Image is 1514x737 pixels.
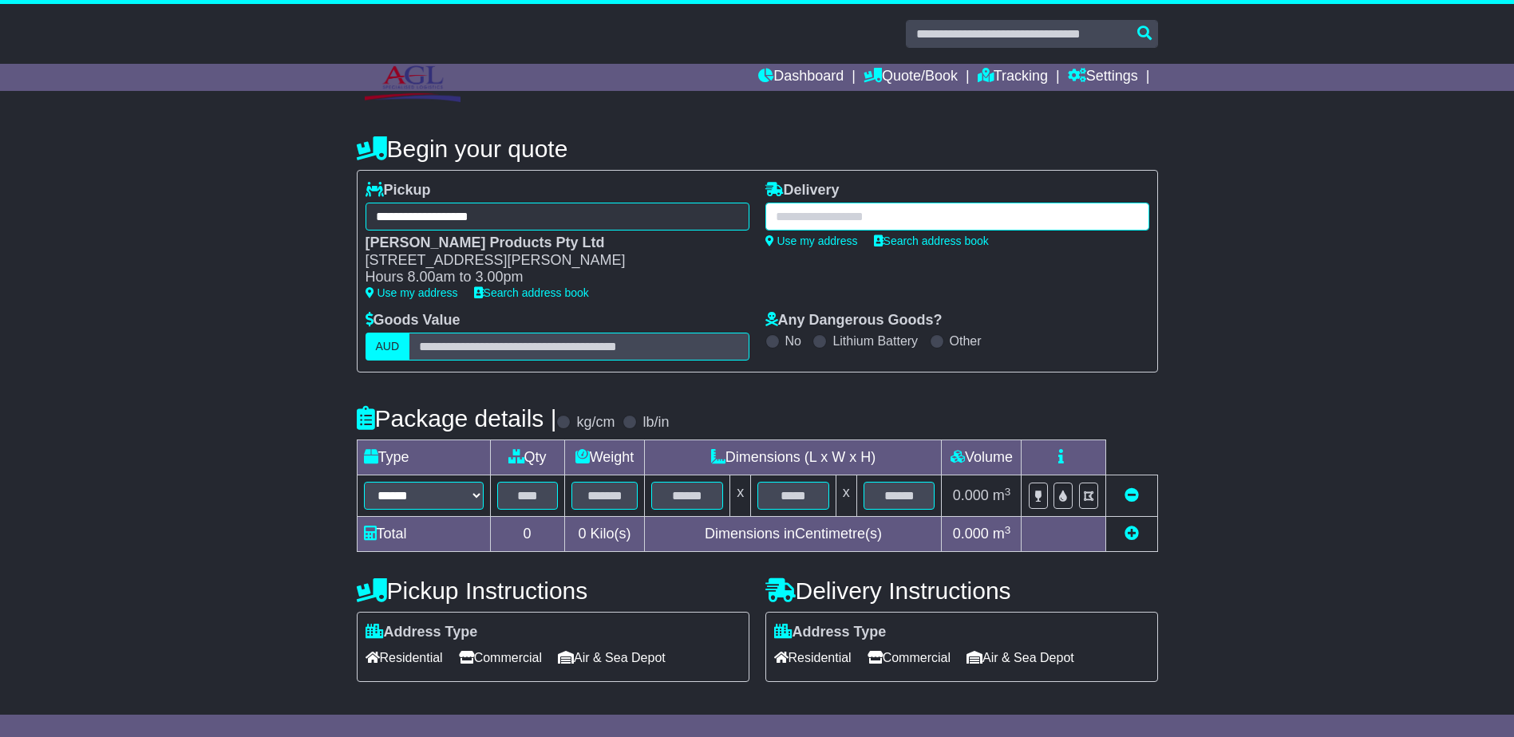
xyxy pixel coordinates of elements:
[645,440,942,475] td: Dimensions (L x W x H)
[490,517,564,552] td: 0
[967,645,1074,670] span: Air & Sea Depot
[357,405,557,432] h4: Package details |
[642,414,669,432] label: lb/in
[366,269,733,286] div: Hours 8.00am to 3.00pm
[993,526,1011,542] span: m
[730,475,751,517] td: x
[765,312,943,329] label: Any Dangerous Goods?
[1068,64,1138,91] a: Settings
[366,645,443,670] span: Residential
[357,440,490,475] td: Type
[357,577,749,604] h4: Pickup Instructions
[490,440,564,475] td: Qty
[950,333,982,349] label: Other
[564,440,645,475] td: Weight
[978,64,1048,91] a: Tracking
[558,645,666,670] span: Air & Sea Depot
[785,333,801,349] label: No
[578,526,586,542] span: 0
[774,624,887,641] label: Address Type
[1125,487,1139,503] a: Remove this item
[758,64,844,91] a: Dashboard
[765,182,840,199] label: Delivery
[366,182,431,199] label: Pickup
[953,487,989,503] span: 0.000
[459,645,542,670] span: Commercial
[1005,486,1011,498] sup: 3
[765,577,1158,604] h4: Delivery Instructions
[366,235,733,252] div: [PERSON_NAME] Products Pty Ltd
[864,64,958,91] a: Quote/Book
[942,440,1022,475] td: Volume
[765,235,858,247] a: Use my address
[953,526,989,542] span: 0.000
[366,333,410,361] label: AUD
[832,333,918,349] label: Lithium Battery
[366,624,478,641] label: Address Type
[645,517,942,552] td: Dimensions in Centimetre(s)
[774,645,852,670] span: Residential
[576,414,615,432] label: kg/cm
[836,475,856,517] td: x
[366,312,461,329] label: Goods Value
[1005,524,1011,536] sup: 3
[366,252,733,270] div: [STREET_ADDRESS][PERSON_NAME]
[357,517,490,552] td: Total
[357,136,1158,162] h4: Begin your quote
[993,487,1011,503] span: m
[564,517,645,552] td: Kilo(s)
[868,645,951,670] span: Commercial
[874,235,989,247] a: Search address book
[366,286,458,299] a: Use my address
[1125,526,1139,542] a: Add new item
[474,286,589,299] a: Search address book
